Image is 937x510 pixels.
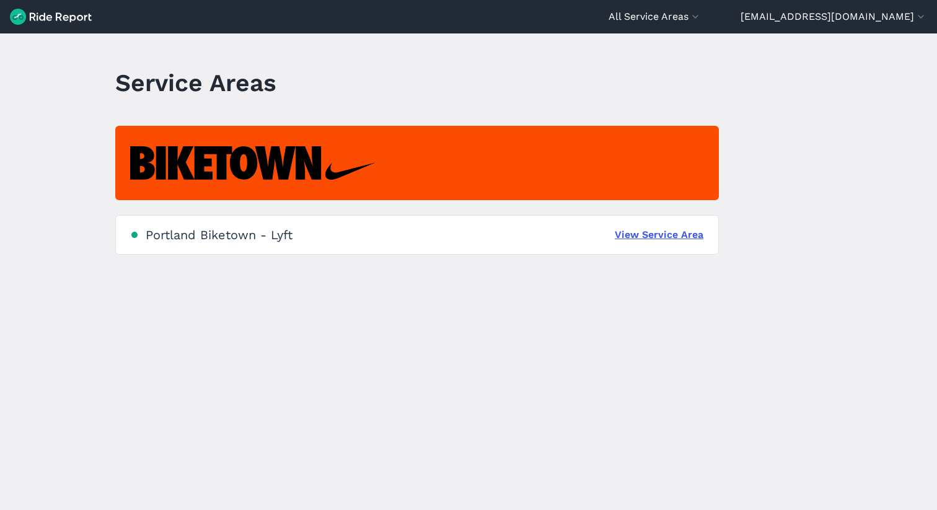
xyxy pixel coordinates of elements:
[10,9,92,25] img: Ride Report
[115,66,276,100] h1: Service Areas
[609,9,702,24] button: All Service Areas
[741,9,927,24] button: [EMAIL_ADDRESS][DOMAIN_NAME]
[130,146,376,180] img: Biketown
[146,227,293,242] div: Portland Biketown - Lyft
[615,227,703,242] a: View Service Area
